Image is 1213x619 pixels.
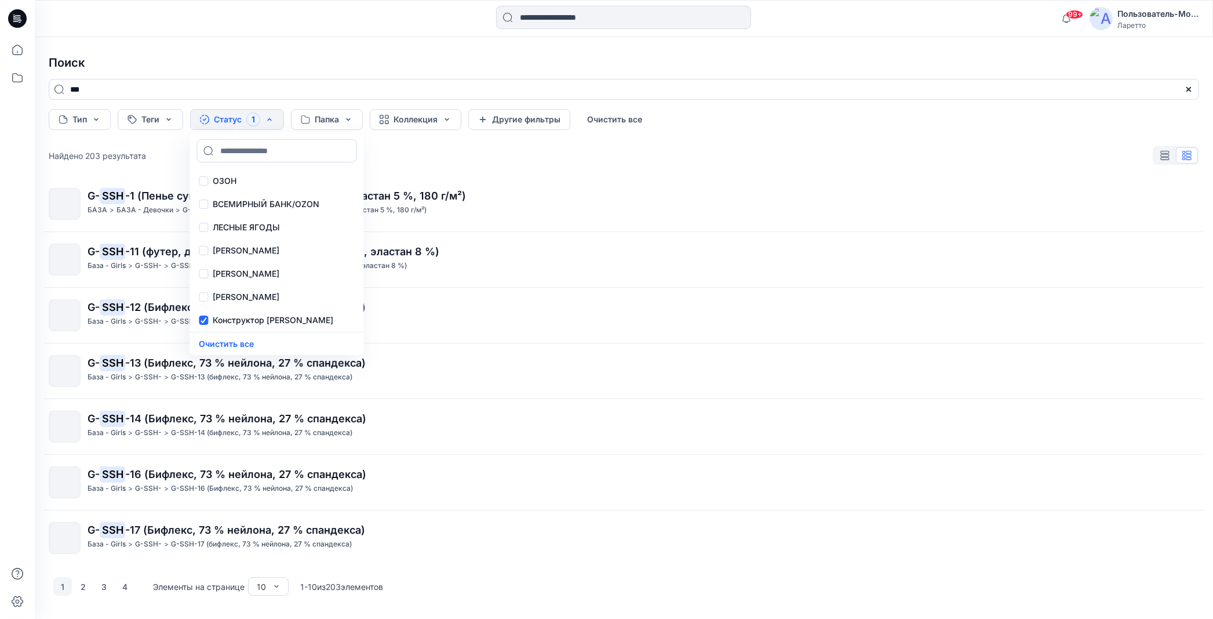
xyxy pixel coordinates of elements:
p: > [164,538,169,551]
p: База - Girls [88,427,126,439]
p: G-SSH-1 (Пенье супрем с лайкрой Хлопок 95 %, эластан 5 %, 180 г/м²) [183,204,427,216]
ya-tr-span: База - Girls [88,540,126,548]
ya-tr-span: SSH [102,524,123,536]
p: > [128,538,133,551]
div: Дизайнер Злата [192,262,361,285]
button: Теги [118,109,183,130]
button: 1 [53,577,72,596]
button: 4 [116,577,134,596]
ya-tr-span: G- [88,357,100,369]
p: G-SSH- [135,538,162,551]
p: База - Girls [88,316,126,328]
p: ВСЕМИРНЫЙ БАНК/OZON [213,197,319,211]
a: G-SSH-13 (Бифлекс, 73 % нейлона, 27 % спандекса)База - Girls>G-SSH->G-SSH-13 (бифлекс, 73 % нейло... [42,348,1206,394]
p: > [164,316,169,328]
a: G-SSH-14 (Бифлекс, 73 % нейлона, 27 % спандекса)База - Girls>G-SSH->G-SSH-14 (бифлекс, 73 % нейло... [42,404,1206,450]
ya-tr-span: из [317,582,326,592]
ya-tr-span: G- [88,524,100,536]
p: G-SSH-11 (футер с двухниточной петлей, хлопок 92 %, эластан 8 %) [171,260,407,272]
ya-tr-span: G-SSH-17 (бифлекс, 73 % нейлона, 27 % спандекса) [171,540,352,548]
button: Коллекция [370,109,461,130]
button: Статус1 [190,109,284,130]
ya-tr-span: 1 [300,582,304,592]
p: > [164,371,169,383]
ya-tr-span: G-SSH- [135,372,162,381]
a: G-SSH-16 (Бифлекс, 73 % нейлона, 27 % спандекса)База - Girls>G-SSH->G-SSH-16 (Бифлекс, 73 % нейло... [42,459,1206,505]
p: База - Girls [88,538,126,551]
ya-tr-span: Элементы на странице [153,582,245,592]
ya-tr-span: G- [88,301,100,313]
ya-tr-span: -11 (футер, двухниточная петля, хлопок 92 %, эластан 8 %) [125,245,439,258]
ya-tr-span: Ларетто [1117,21,1146,30]
p: > [128,316,133,328]
div: ОЗОН [192,169,361,193]
p: G-SSH-14 (бифлекс, 73 % нейлона, 27 % спандекса) [171,427,352,439]
ya-tr-span: SSH [102,245,123,258]
ya-tr-span: Другие фильтры [492,113,560,126]
ya-tr-span: G- [88,412,100,425]
p: G-SSH- [135,427,162,439]
button: Тип [49,109,111,130]
p: > [176,204,180,216]
p: > [164,427,169,439]
button: Очистить все [199,337,254,350]
div: Дизайнер Алиса [192,239,361,262]
ya-tr-span: База - Girls [88,317,126,325]
p: База - Girls [88,483,126,495]
ya-tr-span: - [304,582,308,592]
p: ЛЕСНЫЕ ЯГОДЫ [213,220,280,234]
ya-tr-span: G-SSH- [135,261,162,270]
ya-tr-span: G-SSH- [135,484,162,493]
ya-tr-span: SSH [102,190,123,202]
p: [PERSON_NAME] [213,290,279,304]
p: [PERSON_NAME] [213,244,279,258]
ya-tr-span: G-SSH-12 (бифлекс, 73 % нейлона, 27 % спандекса) [171,317,352,325]
ya-tr-span: 10 [308,582,317,592]
p: ОЗОН [213,174,236,188]
p: БАЗА - Девочки [116,204,173,216]
p: > [128,427,133,439]
ya-tr-span: G-SSH-1 (Пенье супрем с лайкрой Хлопок 95 %, эластан 5 %, 180 г/м²) [183,205,427,214]
ya-tr-span: -1 (Пенье супрем с лайкрой Хлопок 95 %, эластан 5 %, 180 г/м²) [125,190,466,202]
ya-tr-span: -16 (Бифлекс, 73 % нейлона, 27 % спандекса) [125,468,366,480]
div: 10 [257,581,266,593]
ya-tr-span: БАЗА - Девочки [116,205,173,214]
p: Конструктор [PERSON_NAME] [213,313,333,327]
ya-tr-span: результата [103,151,146,161]
div: Конструктор Ольга [192,309,361,332]
ya-tr-span: G-SSH-11 (футер с двухниточной петлей, хлопок 92 %, эластан 8 %) [171,261,407,270]
p: База - Girls [88,260,126,272]
ya-tr-span: -12 (Бифлекс, 73 % нейлона, 27 % спандекса) [125,301,366,313]
p: G-SSH- [135,371,162,383]
p: G-SSH-17 (бифлекс, 73 % нейлона, 27 % спандекса) [171,538,352,551]
p: > [164,260,169,272]
ya-tr-span: G-SSH- [135,540,162,548]
ya-tr-span: Поиск [49,56,85,70]
button: Папка [291,109,363,130]
ya-tr-span: G- [88,468,100,480]
a: G-SSH-17 (Бифлекс, 73 % нейлона, 27 % спандекса)База - Girls>G-SSH->G-SSH-17 (бифлекс, 73 % нейло... [42,515,1206,561]
ya-tr-span: Очистить все [199,337,254,351]
ya-tr-span: G-SSH-13 (бифлекс, 73 % нейлона, 27 % спандекса) [171,372,352,381]
ya-tr-span: SSH [102,357,123,369]
p: G-SSH- [135,483,162,495]
p: G-SSH-16 (Бифлекс, 73 % нейлона, 27 % спандекса) [171,483,353,495]
ya-tr-span: База - Girls [88,428,126,437]
ya-tr-span: -17 (Бифлекс, 73 % нейлона, 27 % спандекса) [125,524,365,536]
ya-tr-span: Найдено 203 [49,151,100,161]
ya-tr-span: Очистить все [587,113,642,126]
p: > [128,483,133,495]
button: Другие фильтры [468,109,570,130]
ya-tr-span: 203 [326,582,341,592]
p: G-SSH-13 (бифлекс, 73 % нейлона, 27 % спандекса) [171,371,352,383]
ya-tr-span: -13 (Бифлекс, 73 % нейлона, 27 % спандекса) [125,357,366,369]
a: G-SSH-1 (Пенье супрем с лайкрой Хлопок 95 %, эластан 5 %, 180 г/м²)БАЗА>БАЗА - Девочки>G-SSH-1 (П... [42,181,1206,227]
ya-tr-span: SSH [102,412,123,425]
a: G-SSH-12 (Бифлекс, 73 % нейлона, 27 % спандекса)База - Girls>G-SSH->G-SSH-12 (бифлекс, 73 % нейло... [42,292,1206,338]
a: G-SSH-11 (футер, двухниточная петля, хлопок 92 %, эластан 8 %)База - Girls>G-SSH->G-SSH-11 (футер... [42,237,1206,283]
ya-tr-span: База - Girls [88,484,126,493]
ya-tr-span: -14 (Бифлекс, 73 % нейлона, 27 % спандекса) [125,412,366,425]
button: Очистить все [577,109,652,130]
ya-tr-span: SSH [102,468,123,480]
div: Замена Лекал [192,285,361,309]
